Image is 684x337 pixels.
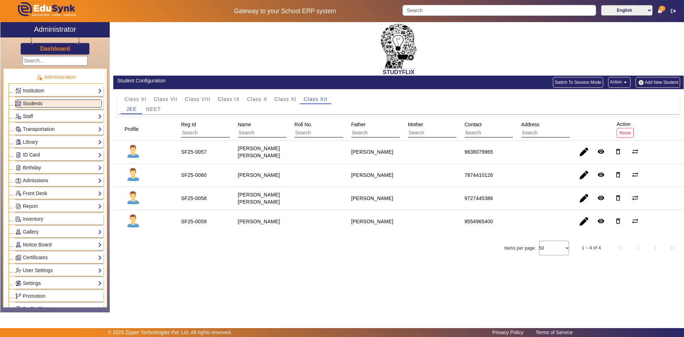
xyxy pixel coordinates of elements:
mat-icon: sync_alt [632,148,639,155]
span: Mother [408,122,424,127]
span: Address [521,122,539,127]
div: 1 – 4 of 4 [582,244,601,251]
img: profile.png [124,143,142,161]
p: Administration [9,73,103,81]
input: Search... [22,56,88,66]
input: Search [238,128,302,138]
img: profile.png [124,166,142,184]
img: profile.png [124,189,142,207]
button: Add New Student [636,77,680,88]
div: SF25-0058 [181,195,207,202]
mat-icon: remove_red_eye [597,194,605,201]
span: Class XI [274,97,296,102]
a: Privacy Policy [489,328,527,337]
div: [PERSON_NAME] [351,172,393,179]
span: Roll No. [295,122,312,127]
input: Search [408,128,472,138]
span: Name [238,122,251,127]
mat-icon: sync_alt [632,218,639,225]
div: [PERSON_NAME] [351,218,393,225]
div: 7874410126 [465,172,493,179]
button: First page [612,239,629,256]
div: Father [349,118,424,140]
div: SF25-0057 [181,148,207,155]
mat-icon: delete_outline [615,218,622,225]
mat-icon: remove_red_eye [597,218,605,225]
div: Reg Id [178,118,254,140]
h5: Gateway to your School ERP system [175,7,395,15]
div: 9727445386 [465,195,493,202]
input: Search [403,5,596,16]
h3: Dashboard [40,45,70,52]
span: Class VI [124,97,146,102]
img: Branchoperations.png [16,293,21,299]
button: Last page [664,239,681,256]
staff-with-status: [PERSON_NAME] [PERSON_NAME] [238,192,280,205]
a: Promotion [15,292,102,300]
div: Mother [405,118,481,140]
mat-icon: delete_outline [615,194,622,201]
span: Profile [124,126,139,132]
mat-icon: delete_outline [615,148,622,155]
mat-icon: delete_outline [615,171,622,178]
span: Promotion [23,293,46,299]
img: profile.png [124,213,142,230]
a: Terms of Service [532,328,576,337]
span: Contact [465,122,482,127]
img: Inventory.png [16,216,21,222]
a: Administrator [0,22,110,37]
div: 9554965400 [465,218,493,225]
div: SF25-0060 [181,172,207,179]
img: Administration.png [36,74,42,81]
div: Name [235,118,311,140]
input: Search [521,128,585,138]
mat-icon: arrow_drop_down [622,79,629,86]
button: Previous page [629,239,647,256]
input: Search [351,128,415,138]
span: NEET [146,107,161,112]
div: [PERSON_NAME] [351,195,393,202]
input: Search [295,128,358,138]
div: Student Configuration [117,77,395,85]
div: Contact [462,118,537,140]
span: Class X [247,97,267,102]
staff-with-status: [PERSON_NAME] [238,219,280,224]
span: Class VII [154,97,178,102]
p: © 2025 Zipper Technologies Pvt. Ltd. All rights reserved. [108,329,232,336]
a: Students [15,99,102,108]
mat-icon: remove_red_eye [597,171,605,178]
div: [PERSON_NAME] [351,148,393,155]
button: Switch To Session Mode [553,77,603,88]
a: Dashboard [40,45,71,52]
span: Father [351,122,366,127]
div: Address [519,118,594,140]
button: Action [608,77,631,88]
a: Inventory [15,215,102,223]
input: Search [181,128,245,138]
div: Profile [122,123,147,136]
div: SF25-0059 [181,218,207,225]
span: Inventory [23,216,43,222]
mat-icon: remove_red_eye [597,148,605,155]
staff-with-status: [PERSON_NAME] [238,172,280,178]
div: Roll No. [292,118,367,140]
mat-icon: sync_alt [632,171,639,178]
div: 9638079965 [465,148,493,155]
span: Students [23,101,42,106]
input: Search [465,128,528,138]
span: Class VIII [185,97,211,102]
span: Reg Id [181,122,196,127]
span: Class IX [218,97,240,102]
span: JEE [126,107,137,112]
staff-with-status: [PERSON_NAME] [PERSON_NAME] [238,145,280,158]
div: Action [614,118,636,140]
mat-icon: sync_alt [632,194,639,201]
button: Next page [647,239,664,256]
button: Reset [617,128,634,138]
div: Items per page: [504,245,536,252]
img: add-new-student.png [637,80,645,86]
h2: Administrator [34,25,76,34]
img: 2da83ddf-6089-4dce-a9e2-416746467bdd [381,24,416,69]
span: 1 [659,6,665,11]
h2: STUDYFLIX [113,69,684,76]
